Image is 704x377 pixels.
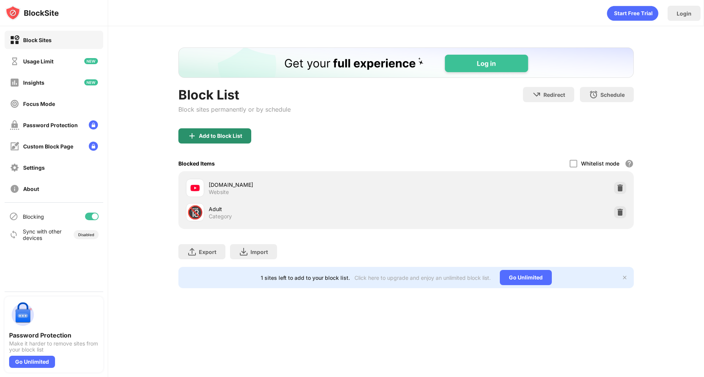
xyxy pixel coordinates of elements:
div: Import [250,249,268,255]
iframe: Banner [178,47,634,78]
div: Website [209,189,229,196]
div: Blocked Items [178,160,215,167]
img: about-off.svg [10,184,19,194]
div: Go Unlimited [9,356,55,368]
div: Password Protection [9,331,99,339]
div: Blocking [23,213,44,220]
img: x-button.svg [622,274,628,281]
div: Make it harder to remove sites from your block list [9,341,99,353]
div: Whitelist mode [581,160,619,167]
img: password-protection-off.svg [10,120,19,130]
div: Password Protection [23,122,78,128]
div: Sync with other devices [23,228,62,241]
div: Click here to upgrade and enjoy an unlimited block list. [354,274,491,281]
img: lock-menu.svg [89,120,98,129]
div: Block Sites [23,37,52,43]
img: time-usage-off.svg [10,57,19,66]
div: Add to Block List [199,133,242,139]
div: Go Unlimited [500,270,552,285]
div: Settings [23,164,45,171]
img: customize-block-page-off.svg [10,142,19,151]
div: Login [677,10,691,17]
div: Insights [23,79,44,86]
div: Category [209,213,232,220]
img: blocking-icon.svg [9,212,18,221]
img: new-icon.svg [84,79,98,85]
img: new-icon.svg [84,58,98,64]
div: 1 sites left to add to your block list. [261,274,350,281]
img: sync-icon.svg [9,230,18,239]
img: logo-blocksite.svg [5,5,59,21]
div: 🔞 [187,205,203,220]
img: favicons [191,183,200,192]
img: insights-off.svg [10,78,19,87]
div: About [23,186,39,192]
div: Disabled [78,232,94,237]
img: focus-off.svg [10,99,19,109]
div: Focus Mode [23,101,55,107]
div: Block sites permanently or by schedule [178,106,291,113]
div: Usage Limit [23,58,54,65]
img: push-password-protection.svg [9,301,36,328]
img: block-on.svg [10,35,19,45]
img: settings-off.svg [10,163,19,172]
div: animation [607,6,658,21]
img: lock-menu.svg [89,142,98,151]
div: Adult [209,205,406,213]
div: Redirect [543,91,565,98]
div: [DOMAIN_NAME] [209,181,406,189]
div: Export [199,249,216,255]
div: Block List [178,87,291,103]
div: Custom Block Page [23,143,73,150]
div: Schedule [600,91,625,98]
